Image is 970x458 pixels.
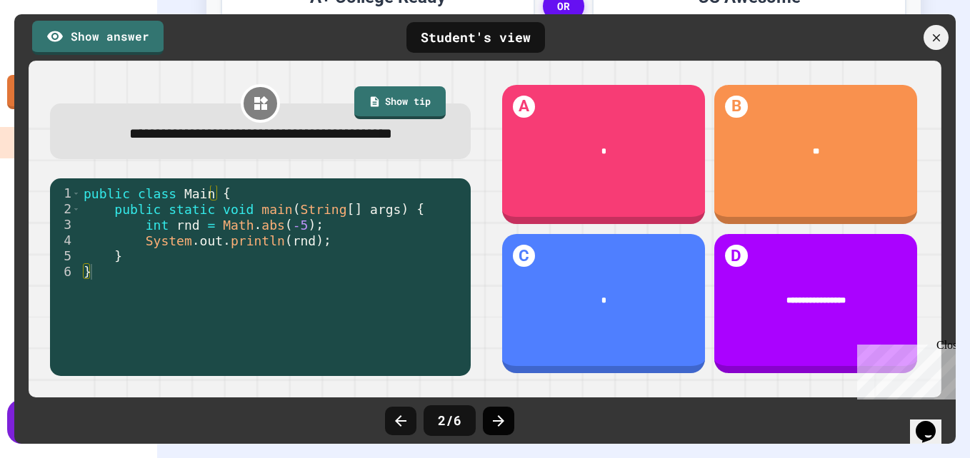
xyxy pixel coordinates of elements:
div: Chat with us now!Close [6,6,99,91]
h1: C [513,245,535,267]
div: 6 [50,264,81,280]
span: Toggle code folding, rows 2 through 5 [72,201,80,217]
div: Student's view [406,22,545,53]
span: Toggle code folding, rows 1 through 6 [72,185,80,201]
iframe: chat widget [851,339,956,400]
div: 1 [50,185,81,201]
div: 2 / 6 [424,405,476,436]
div: 4 [50,233,81,248]
a: Show answer [32,21,164,55]
a: Show tip [354,86,446,119]
h1: B [725,96,747,118]
div: 3 [50,217,81,233]
div: 2 [50,201,81,217]
h1: D [725,245,747,267]
h1: A [513,96,535,118]
div: 5 [50,248,81,264]
iframe: chat widget [910,401,956,444]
